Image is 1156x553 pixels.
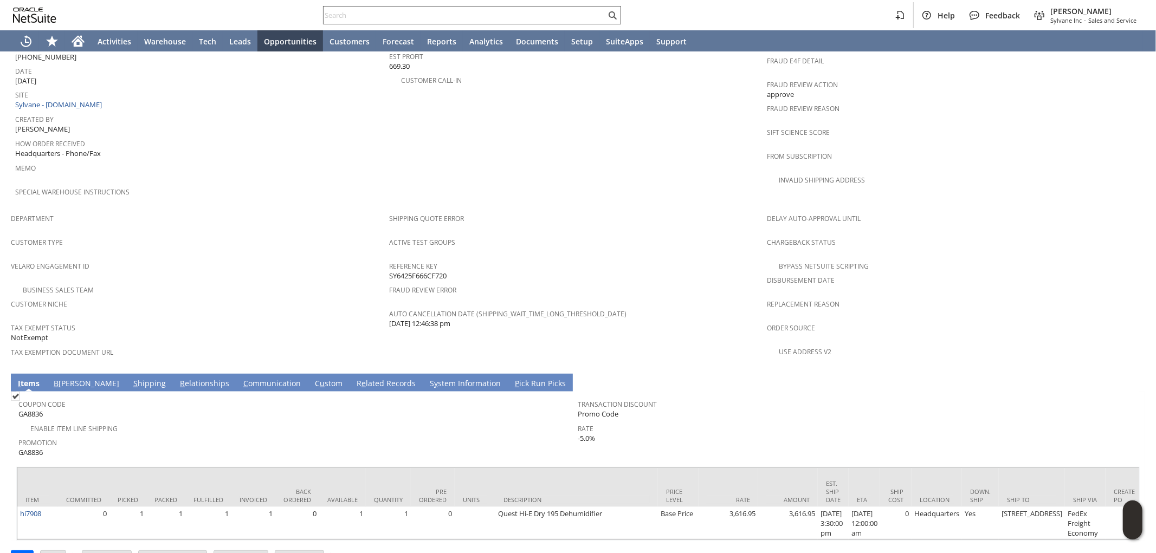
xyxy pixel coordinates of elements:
td: 1 [109,507,146,539]
td: 0 [880,507,912,539]
div: Packed [154,496,177,504]
span: Leads [229,36,251,47]
a: Tax Exemption Document URL [11,348,113,357]
a: Custom [312,378,345,390]
span: [PERSON_NAME] [15,124,70,134]
span: Setup [571,36,593,47]
div: Est. Ship Date [826,479,841,504]
a: Site [15,90,28,100]
span: Forecast [383,36,414,47]
div: Invoiced [240,496,267,504]
div: Ship Cost [888,487,903,504]
div: Item [25,496,50,504]
a: Recent Records [13,30,39,52]
a: Sylvane - [DOMAIN_NAME] [15,100,105,109]
a: Warehouse [138,30,192,52]
span: Customers [330,36,370,47]
a: Bypass NetSuite Scripting [779,262,869,271]
span: SY6425F666CF720 [389,271,447,281]
a: How Order Received [15,139,85,148]
a: Memo [15,164,36,173]
a: Active Test Groups [389,238,455,247]
a: Created By [15,115,54,124]
div: Quantity [374,496,403,504]
a: Velaro Engagement ID [11,262,89,271]
div: Pre Ordered [419,487,447,504]
td: 0 [58,507,109,539]
svg: Shortcuts [46,35,59,48]
div: Ship To [1007,496,1057,504]
a: Leads [223,30,257,52]
a: Reference Key [389,262,437,271]
a: Delay Auto-Approval Until [767,214,861,223]
span: Help [938,10,955,21]
a: Est Profit [389,52,423,61]
span: SuiteApps [606,36,643,47]
td: 0 [411,507,455,539]
td: Headquarters [912,507,962,539]
td: FedEx Freight Economy [1065,507,1106,539]
a: Shipping [131,378,169,390]
a: Tax Exempt Status [11,323,75,333]
svg: Home [72,35,85,48]
a: Opportunities [257,30,323,52]
span: -5.0% [578,433,596,444]
span: e [361,378,366,388]
a: Chargeback Status [767,238,836,247]
a: Enable Item Line Shipping [30,424,118,433]
div: Fulfilled [193,496,223,504]
div: Picked [118,496,138,504]
a: Analytics [463,30,509,52]
span: Reports [427,36,456,47]
svg: Search [606,9,619,22]
a: Items [15,378,42,390]
a: hi7908 [20,509,41,518]
a: Department [11,214,54,223]
a: Activities [91,30,138,52]
a: Transaction Discount [578,400,657,409]
a: Use Address V2 [779,347,831,356]
span: GA8836 [18,447,43,458]
a: Coupon Code [18,400,66,409]
svg: logo [13,8,56,23]
a: Shipping Quote Error [389,214,464,223]
svg: Recent Records [20,35,33,48]
span: - [1084,16,1086,24]
a: Setup [565,30,599,52]
a: Communication [241,378,303,390]
div: Amount [766,496,810,504]
a: Customer Type [11,238,63,247]
td: 1 [366,507,411,539]
span: Headquarters - Phone/Fax [15,148,101,159]
span: Support [656,36,687,47]
td: 1 [146,507,185,539]
span: Sylvane Inc [1050,16,1082,24]
span: [DATE] [15,76,36,86]
a: Auto Cancellation Date (shipping_wait_time_long_threshold_date) [389,309,627,318]
div: Price Level [666,487,690,504]
a: Customers [323,30,376,52]
span: Analytics [469,36,503,47]
span: Promo Code [578,409,619,419]
a: System Information [427,378,503,390]
a: Documents [509,30,565,52]
td: 1 [319,507,366,539]
div: ETA [857,496,872,504]
span: R [180,378,185,388]
a: Fraud Review Error [389,285,456,295]
div: Ship Via [1073,496,1097,504]
a: Forecast [376,30,421,52]
td: 3,616.95 [699,507,758,539]
span: S [133,378,138,388]
img: Checked [11,392,20,401]
span: [PHONE_NUMBER] [15,52,76,62]
a: Customer Call-in [401,76,462,85]
a: Support [650,30,693,52]
span: approve [767,89,794,100]
span: GA8836 [18,409,43,419]
iframe: Click here to launch Oracle Guided Learning Help Panel [1123,500,1142,539]
td: 1 [231,507,275,539]
a: Fraud E4F Detail [767,56,824,66]
a: Invalid Shipping Address [779,175,865,185]
a: Disbursement Date [767,276,835,285]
